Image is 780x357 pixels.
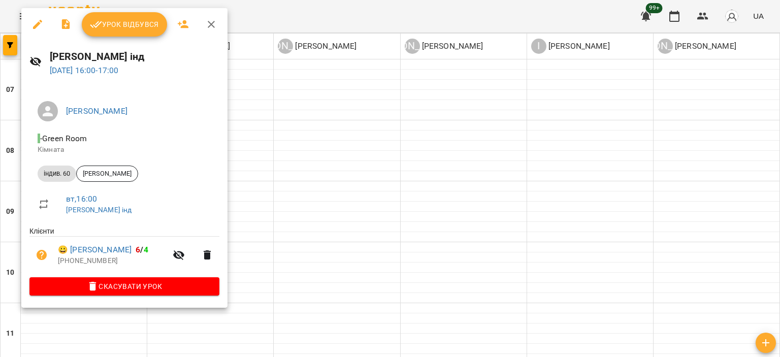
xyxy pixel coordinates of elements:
[58,256,167,266] p: [PHONE_NUMBER]
[82,12,167,37] button: Урок відбувся
[66,206,132,214] a: [PERSON_NAME] інд
[76,166,138,182] div: [PERSON_NAME]
[29,226,219,277] ul: Клієнти
[136,245,140,254] span: 6
[66,106,127,116] a: [PERSON_NAME]
[66,194,97,204] a: вт , 16:00
[38,134,89,143] span: - Green Room
[38,169,76,178] span: індив. 60
[29,277,219,296] button: Скасувати Урок
[50,66,119,75] a: [DATE] 16:00-17:00
[136,245,148,254] b: /
[90,18,159,30] span: Урок відбувся
[38,280,211,293] span: Скасувати Урок
[77,169,138,178] span: [PERSON_NAME]
[58,244,132,256] a: 😀 [PERSON_NAME]
[38,145,211,155] p: Кімната
[29,243,54,267] button: Візит ще не сплачено. Додати оплату?
[144,245,148,254] span: 4
[50,49,219,64] h6: [PERSON_NAME] інд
